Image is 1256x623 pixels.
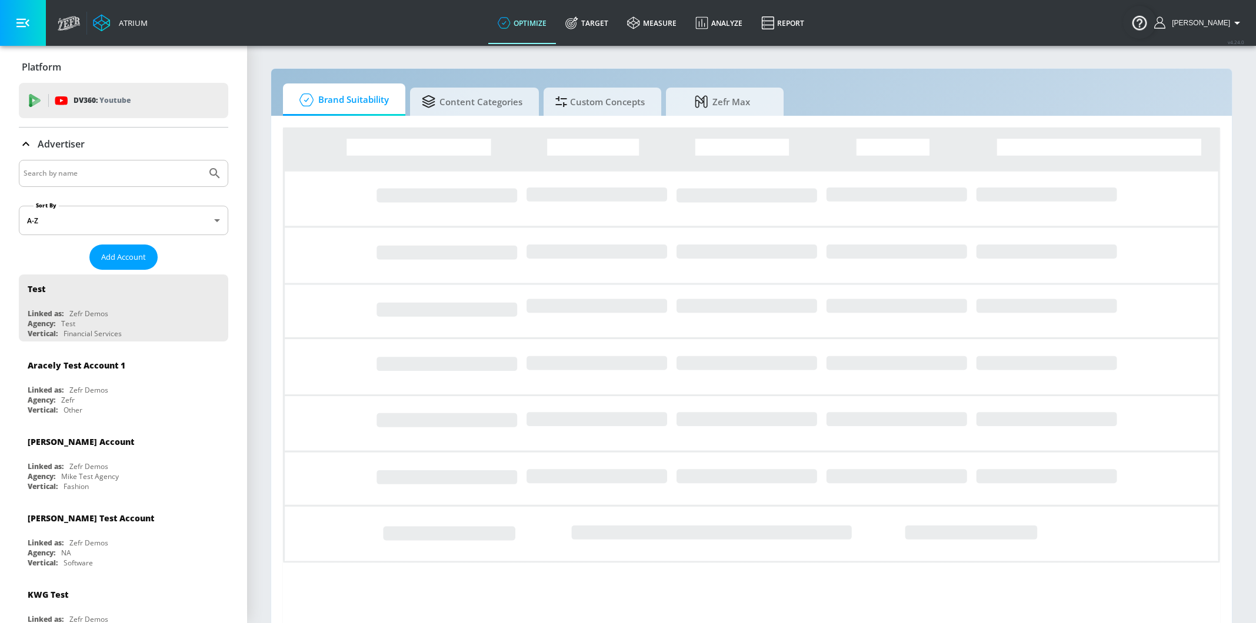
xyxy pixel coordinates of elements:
[74,94,131,107] p: DV360:
[19,128,228,160] div: Advertiser
[295,86,389,114] span: Brand Suitability
[1154,16,1244,30] button: [PERSON_NAME]
[19,206,228,235] div: A-Z
[28,395,55,405] div: Agency:
[28,471,55,481] div: Agency:
[28,548,55,558] div: Agency:
[101,250,146,264] span: Add Account
[19,351,228,418] div: Aracely Test Account 1Linked as:Zefr DemosAgency:ZefrVertical:Other
[69,309,108,319] div: Zefr Demos
[69,385,108,395] div: Zefr Demos
[99,94,131,106] p: Youtube
[64,558,93,568] div: Software
[28,461,64,471] div: Linked as:
[89,244,158,270] button: Add Account
[61,319,75,329] div: Test
[22,61,61,73] p: Platform
[64,481,89,491] div: Fashion
[28,385,64,395] div: Linked as:
[38,138,85,150] p: Advertiser
[19,504,228,571] div: [PERSON_NAME] Test AccountLinked as:Zefr DemosAgency:NAVertical:Software
[19,274,228,341] div: TestLinked as:Zefr DemosAgency:TestVertical:Financial Services
[34,202,59,209] label: Sort By
[69,461,108,471] div: Zefr Demos
[114,18,148,28] div: Atrium
[1167,19,1230,27] span: login as: veronica.hernandez@zefr.com
[488,2,556,44] a: optimize
[28,538,64,548] div: Linked as:
[1123,6,1156,39] button: Open Resource Center
[64,329,122,339] div: Financial Services
[28,329,58,339] div: Vertical:
[678,88,767,116] span: Zefr Max
[28,558,58,568] div: Vertical:
[28,309,64,319] div: Linked as:
[555,88,645,116] span: Custom Concepts
[28,405,58,415] div: Vertical:
[28,589,68,600] div: KWG Test
[686,2,752,44] a: Analyze
[28,436,134,447] div: [PERSON_NAME] Account
[61,395,75,405] div: Zefr
[28,481,58,491] div: Vertical:
[19,51,228,83] div: Platform
[28,283,45,294] div: Test
[19,427,228,494] div: [PERSON_NAME] AccountLinked as:Zefr DemosAgency:Mike Test AgencyVertical:Fashion
[752,2,814,44] a: Report
[93,14,148,32] a: Atrium
[28,319,55,329] div: Agency:
[61,548,71,558] div: NA
[61,471,119,481] div: Mike Test Agency
[28,513,154,524] div: [PERSON_NAME] Test Account
[69,538,108,548] div: Zefr Demos
[422,88,522,116] span: Content Categories
[1228,39,1244,45] span: v 4.24.0
[28,360,125,371] div: Aracely Test Account 1
[19,83,228,118] div: DV360: Youtube
[64,405,82,415] div: Other
[24,166,202,181] input: Search by name
[556,2,618,44] a: Target
[618,2,686,44] a: measure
